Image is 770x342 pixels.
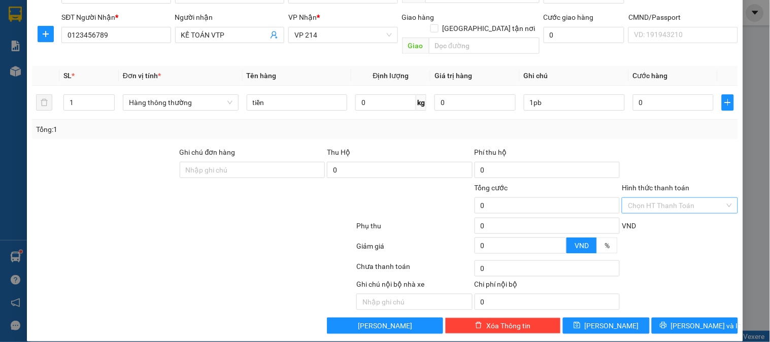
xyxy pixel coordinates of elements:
span: plus [722,98,733,107]
input: Ghi chú đơn hàng [180,162,325,178]
strong: BIÊN NHẬN GỬI HÀNG HOÁ [35,61,118,69]
button: plus [38,26,54,42]
span: PV [PERSON_NAME] [35,71,74,82]
input: Cước giao hàng [544,27,625,43]
span: GN09250307 [102,38,143,46]
th: Ghi chú [520,66,629,86]
button: [PERSON_NAME] [327,318,443,334]
button: delete [36,94,52,111]
div: Phụ thu [355,220,473,238]
span: Giá trị hàng [434,72,472,80]
label: Ghi chú đơn hàng [180,148,236,156]
div: SĐT Người Nhận [61,12,171,23]
button: deleteXóa Thông tin [445,318,561,334]
span: SL [63,72,72,80]
span: 17:37:49 [DATE] [96,46,143,53]
div: Giảm giá [355,241,473,258]
span: [PERSON_NAME] và In [671,320,742,331]
div: Người nhận [175,12,284,23]
div: CMND/Passport [628,12,738,23]
span: Giao hàng [402,13,434,21]
span: printer [660,322,667,330]
span: Tên hàng [247,72,277,80]
span: [PERSON_NAME] [358,320,412,331]
button: plus [722,94,734,111]
input: VD: Bàn, Ghế [247,94,348,111]
div: Phí thu hộ [475,147,620,162]
img: logo [10,23,23,48]
div: Ghi chú nội bộ nhà xe [356,279,472,294]
button: save[PERSON_NAME] [563,318,649,334]
div: Tổng: 1 [36,124,298,135]
span: Nơi nhận: [78,71,94,85]
span: Hàng thông thường [129,95,232,110]
span: VND [575,242,589,250]
span: % [605,242,610,250]
div: Chi phí nội bộ [475,279,620,294]
span: save [574,322,581,330]
span: Định lượng [373,72,409,80]
span: VP Nhận [288,13,317,21]
span: kg [416,94,426,111]
span: Tổng cước [475,184,508,192]
button: printer[PERSON_NAME] và In [652,318,738,334]
span: PV Bình Dương [102,71,137,77]
label: Cước giao hàng [544,13,594,21]
span: [PERSON_NAME] [585,320,639,331]
span: Đơn vị tính [123,72,161,80]
input: Ghi Chú [524,94,625,111]
input: Dọc đường [429,38,540,54]
span: Giao [402,38,429,54]
span: Cước hàng [633,72,668,80]
span: VND [622,222,636,230]
input: Nhập ghi chú [356,294,472,310]
span: Xóa Thông tin [486,320,530,331]
span: user-add [270,31,278,39]
span: delete [475,322,482,330]
div: Chưa thanh toán [355,261,473,279]
label: Hình thức thanh toán [622,184,689,192]
span: plus [38,30,53,38]
span: [GEOGRAPHIC_DATA] tận nơi [439,23,540,34]
span: Nơi gửi: [10,71,21,85]
span: VP 214 [294,27,391,43]
span: Thu Hộ [327,148,350,156]
input: 0 [434,94,516,111]
strong: CÔNG TY TNHH [GEOGRAPHIC_DATA] 214 QL13 - P.26 - Q.BÌNH THẠNH - TP HCM 1900888606 [26,16,82,54]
